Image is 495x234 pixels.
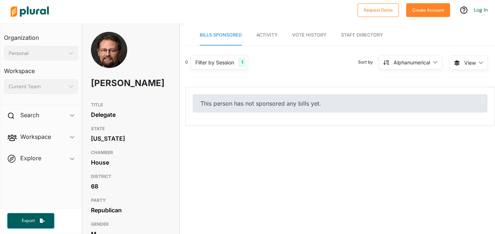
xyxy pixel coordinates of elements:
[474,7,488,13] a: Log In
[91,148,171,157] h3: CHAMBER
[91,196,171,205] h3: PARTY
[4,27,78,43] h3: Organization
[91,172,171,181] h3: DISTRICT
[341,25,383,46] a: Staff Directory
[17,218,40,224] span: Export
[91,72,139,94] h1: [PERSON_NAME]
[20,111,39,119] h2: Search
[292,32,326,38] span: Vote History
[91,109,171,120] div: Delegate
[292,25,326,46] a: Vote History
[358,6,399,13] a: Request Demo
[464,59,476,67] span: View
[9,50,66,57] div: Personal
[91,133,171,144] div: [US_STATE]
[200,32,242,38] span: Bills Sponsored
[91,32,127,86] img: Headshot of Chris Phillips
[406,3,450,17] button: Create Account
[91,124,171,133] h3: STATE
[256,32,278,38] span: Activity
[406,6,450,13] a: Create Account
[185,59,188,65] div: 0
[4,60,78,76] h3: Workspace
[256,25,278,46] a: Activity
[394,59,430,66] div: Alphanumerical
[91,101,171,109] h3: TITLE
[9,83,66,90] div: Current Team
[200,25,242,46] a: Bills Sponsored
[91,205,171,216] div: Republican
[91,157,171,168] div: House
[193,94,487,112] div: This person has not sponsored any bills yet.
[238,58,246,67] div: 1
[7,213,54,229] button: Export
[91,181,171,192] div: 68
[358,59,379,65] span: Sort by
[91,220,171,229] h3: GENDER
[358,3,399,17] button: Request Demo
[195,59,234,66] div: Filter by Session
